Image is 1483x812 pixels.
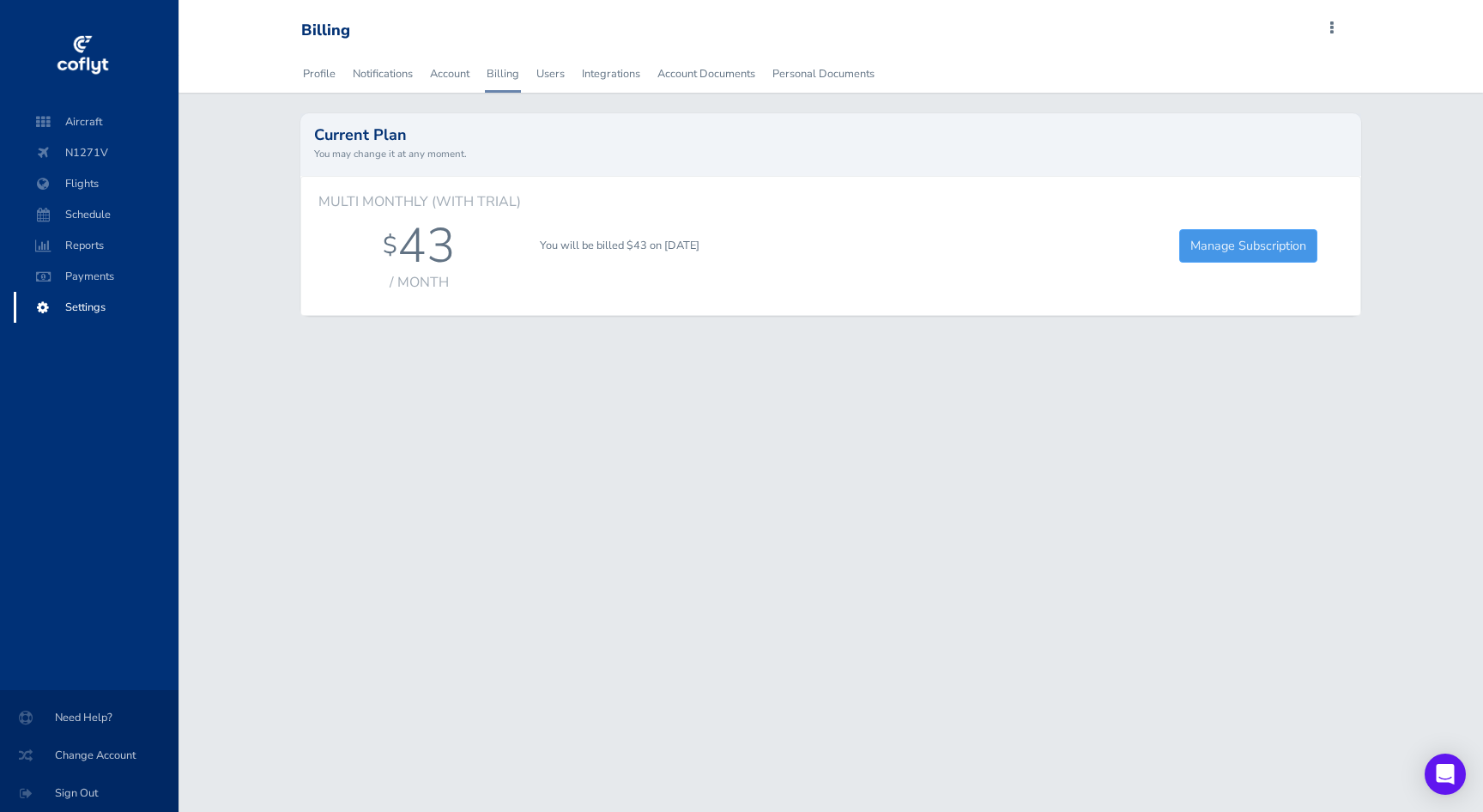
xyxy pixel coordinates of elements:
[535,55,566,93] a: Users
[31,137,161,168] span: N1271V
[301,21,350,40] div: Billing
[21,740,158,771] span: Change Account
[1425,754,1466,795] div: Open Intercom Messenger
[31,261,161,292] span: Payments
[31,292,161,323] span: Settings
[1179,229,1317,263] a: Manage Subscription
[314,127,1348,142] h2: Current Plan
[318,194,521,210] h6: Multi Monthly (with Trial)
[21,778,158,809] span: Sign Out
[428,55,471,93] a: Account
[54,30,111,82] img: coflyt logo
[301,55,337,93] a: Profile
[771,55,876,93] a: Personal Documents
[351,55,415,93] a: Notifications
[314,146,1348,161] small: You may change it at any moment.
[580,55,642,93] a: Integrations
[485,55,521,93] a: Billing
[31,168,161,199] span: Flights
[21,702,158,733] span: Need Help?
[31,230,161,261] span: Reports
[540,237,1154,254] p: You will be billed $43 on [DATE]
[383,232,397,261] div: $
[656,55,757,93] a: Account Documents
[31,199,161,230] span: Schedule
[318,275,521,291] div: / month
[397,217,456,275] div: 43
[31,106,161,137] span: Aircraft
